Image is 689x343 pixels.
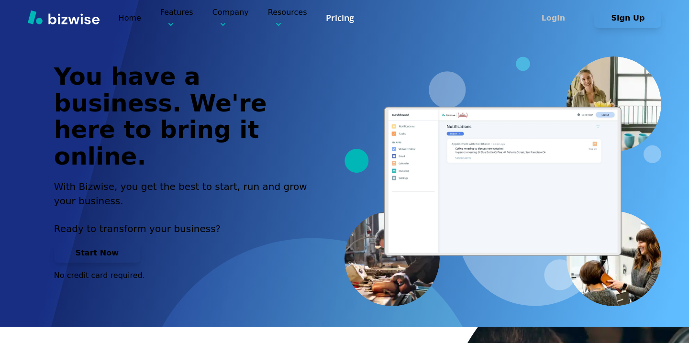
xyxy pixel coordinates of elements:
p: No credit card required. [54,270,318,281]
a: Sign Up [594,13,661,22]
button: Login [520,9,587,28]
a: Home [119,13,141,22]
p: Ready to transform your business? [54,221,318,236]
p: Features [160,7,193,29]
p: Resources [268,7,307,29]
h2: With Bizwise, you get the best to start, run and grow your business. [54,179,318,208]
img: Bizwise Logo [28,10,100,24]
button: Sign Up [594,9,661,28]
button: Start Now [54,243,140,263]
p: Company [212,7,249,29]
a: Login [520,13,594,22]
a: Pricing [326,12,354,24]
a: Start Now [54,248,140,257]
h1: You have a business. We're here to bring it online. [54,64,318,170]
